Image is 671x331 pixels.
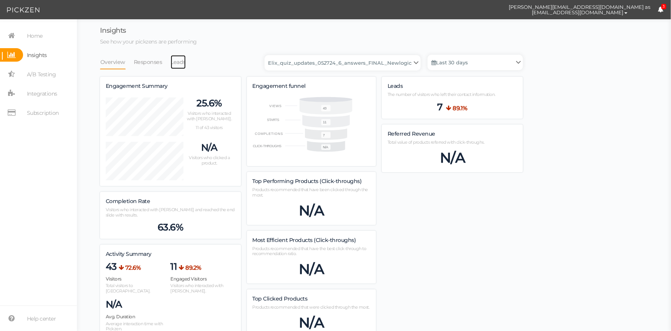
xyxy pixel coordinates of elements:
[189,155,230,166] span: Visitors who clicked a product.
[183,97,235,109] p: 25.6%
[125,264,141,271] b: 72.6%
[27,49,47,61] span: Insights
[106,283,150,294] span: Total visitors to [GEOGRAPHIC_DATA].
[170,55,194,69] li: Leads
[388,130,435,137] span: Referred Revenue
[100,55,126,69] a: Overview
[253,82,306,89] span: Engagement funnel
[388,139,485,145] span: Total value of products referred with click-throughs.
[255,132,283,136] text: COMPLETIONS
[253,304,370,310] span: Products recommended that were clicked through the most.
[100,26,126,35] span: Insights
[170,261,177,272] span: 11
[253,237,356,244] span: Most Efficient Products (Click-throughs)
[100,55,133,69] li: Overview
[428,55,523,70] a: Last 30 days
[323,146,328,150] text: N/A
[106,299,122,310] span: N/A
[267,118,279,122] text: STARTS
[253,144,281,148] text: CLICK-THROUGHS
[7,5,40,15] img: Pickzen logo
[437,101,443,113] span: 7
[106,314,170,319] h4: Avg. Duration
[183,142,235,153] p: N/A
[509,4,651,10] span: [PERSON_NAME][EMAIL_ADDRESS][DOMAIN_NAME] as
[27,313,56,325] span: Help center
[133,55,170,69] li: Responses
[158,222,183,233] span: 63.6%
[253,187,368,198] span: Products recommended that have been clicked through the most.
[183,125,235,131] p: 11 of 43 visitors
[170,283,223,294] span: Visitors who interacted with [PERSON_NAME].
[488,3,502,17] img: cd8312e7a6b0c0157f3589280924bf3e
[388,92,495,97] span: The number of visitors who left their contact information.
[106,250,152,257] span: Activity Summary
[253,260,371,278] div: N/A
[106,276,122,282] span: Visitors
[253,246,366,257] span: Products recommended that have the best click-through to recommendation ratio.
[187,111,232,121] span: Visitors who interacted with [PERSON_NAME].
[502,0,658,19] button: [PERSON_NAME][EMAIL_ADDRESS][DOMAIN_NAME] as [EMAIL_ADDRESS][DOMAIN_NAME]
[253,178,362,185] span: Top Performing Products (Click-throughs)
[133,55,163,69] a: Responses
[661,4,667,10] span: 3
[323,133,325,137] text: 7
[388,83,403,90] label: Leads
[106,198,150,205] span: Completion Rate
[388,149,517,166] div: N/A
[106,82,168,89] span: Engagement Summary
[100,38,197,45] span: See how your pickzens are performing
[323,121,327,124] text: 11
[253,202,371,219] div: N/A
[27,87,57,100] span: Integrations
[170,55,186,69] a: Leads
[27,68,56,81] span: A/B Testing
[269,104,282,108] text: VIEWS
[27,107,59,119] span: Subscription
[170,276,206,282] span: Engaged Visitors
[106,207,235,218] span: Visitors who interacted with [PERSON_NAME] and reached the end slide with results.
[106,261,117,272] span: 43
[453,104,468,112] b: 89.1%
[253,295,308,302] span: Top Clicked Products
[532,9,623,15] span: [EMAIL_ADDRESS][DOMAIN_NAME]
[323,106,327,110] text: 43
[27,30,43,42] span: Home
[185,264,201,271] b: 89.2%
